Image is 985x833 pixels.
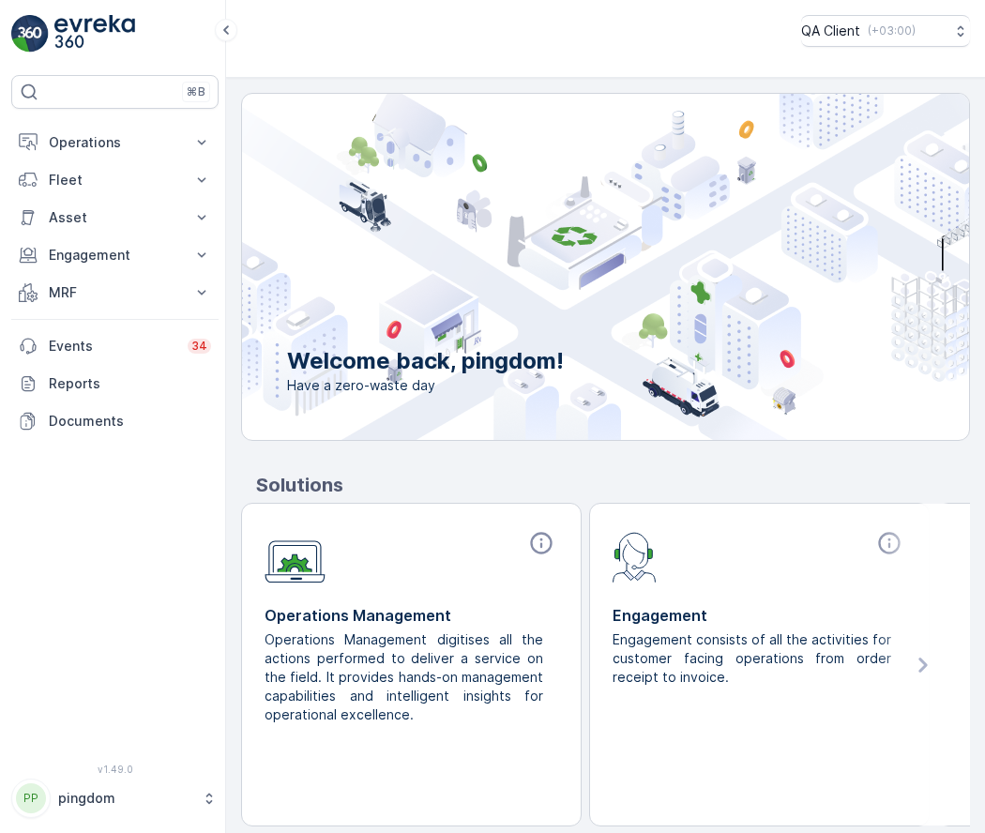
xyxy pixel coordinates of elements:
[49,374,211,393] p: Reports
[11,365,219,402] a: Reports
[49,208,181,227] p: Asset
[16,783,46,813] div: PP
[58,789,192,808] p: pingdom
[11,274,219,311] button: MRF
[11,402,219,440] a: Documents
[287,346,564,376] p: Welcome back, pingdom!
[11,327,219,365] a: Events34
[11,199,219,236] button: Asset
[49,412,211,431] p: Documents
[187,84,205,99] p: ⌘B
[801,22,860,40] p: QA Client
[11,779,219,818] button: PPpingdom
[256,471,970,499] p: Solutions
[11,15,49,53] img: logo
[613,604,906,627] p: Engagement
[49,171,181,189] p: Fleet
[11,764,219,775] span: v 1.49.0
[158,94,969,440] img: city illustration
[613,530,657,583] img: module-icon
[54,15,135,53] img: logo_light-DOdMpM7g.png
[287,376,564,395] span: Have a zero-waste day
[49,246,181,265] p: Engagement
[801,15,970,47] button: QA Client(+03:00)
[265,630,543,724] p: Operations Management digitises all the actions performed to deliver a service on the field. It p...
[11,124,219,161] button: Operations
[868,23,916,38] p: ( +03:00 )
[191,339,207,354] p: 34
[613,630,891,687] p: Engagement consists of all the activities for customer facing operations from order receipt to in...
[11,161,219,199] button: Fleet
[265,604,558,627] p: Operations Management
[49,337,176,356] p: Events
[49,133,181,152] p: Operations
[11,236,219,274] button: Engagement
[265,530,326,583] img: module-icon
[49,283,181,302] p: MRF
